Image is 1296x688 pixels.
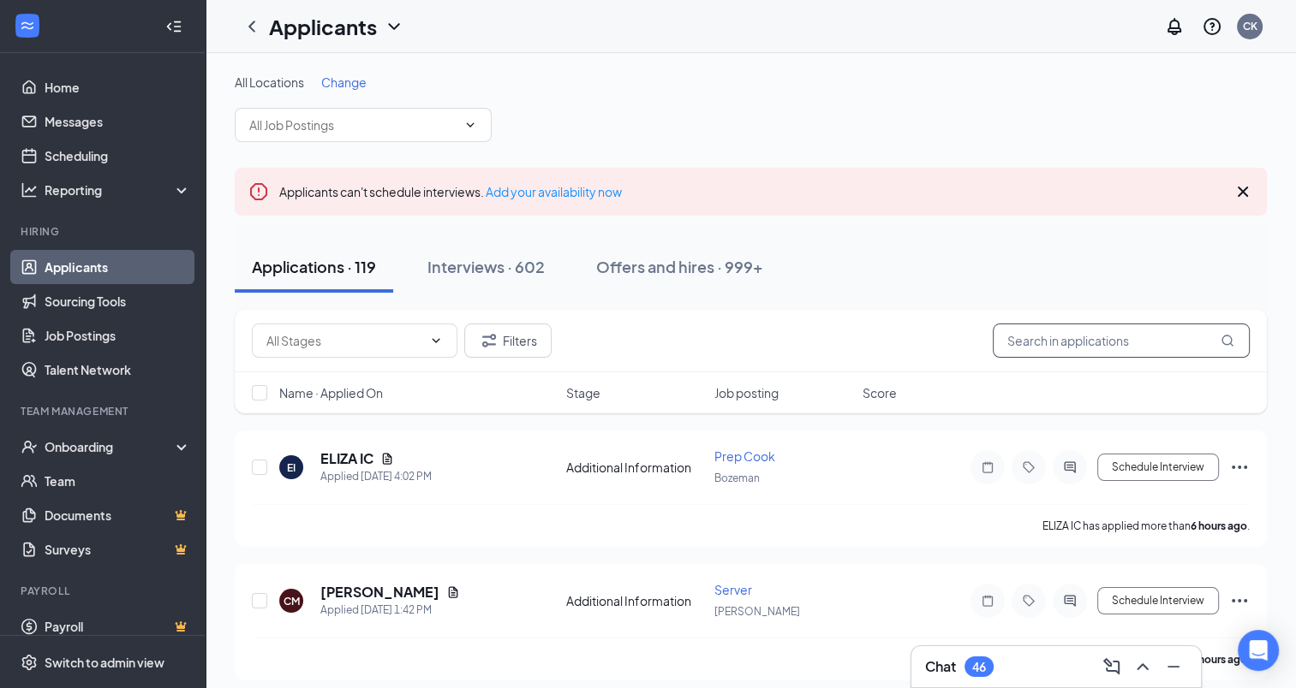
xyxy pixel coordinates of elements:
[863,384,897,401] span: Score
[45,284,191,318] a: Sourcing Tools
[45,532,191,566] a: SurveysCrown
[1018,460,1039,474] svg: Tag
[19,17,36,34] svg: WorkstreamLogo
[463,118,477,132] svg: ChevronDown
[45,318,191,353] a: Job Postings
[1243,19,1257,33] div: CK
[45,498,191,532] a: DocumentsCrown
[1229,457,1250,477] svg: Ellipses
[596,256,763,277] div: Offers and hires · 999+
[320,583,439,602] h5: [PERSON_NAME]
[714,582,752,597] span: Server
[45,353,191,387] a: Talent Network
[45,250,191,284] a: Applicants
[1233,181,1253,202] svg: Cross
[21,181,38,199] svg: Analysis
[977,460,998,474] svg: Note
[320,468,432,485] div: Applied [DATE] 4:02 PM
[714,472,760,484] span: Bozeman
[1163,656,1184,677] svg: Minimize
[993,323,1250,358] input: Search in applications
[45,70,191,104] a: Home
[714,605,800,618] span: [PERSON_NAME]
[925,657,956,676] h3: Chat
[252,256,376,277] div: Applications · 119
[45,181,192,199] div: Reporting
[714,448,775,464] span: Prep Cook
[266,331,422,350] input: All Stages
[45,104,191,139] a: Messages
[1229,590,1250,611] svg: Ellipses
[320,602,460,619] div: Applied [DATE] 1:42 PM
[269,12,377,41] h1: Applicants
[566,592,704,609] div: Additional Information
[21,404,188,418] div: Team Management
[714,384,779,401] span: Job posting
[21,584,188,598] div: Payroll
[479,330,499,351] svg: Filter
[427,256,545,277] div: Interviews · 602
[1221,334,1234,347] svg: MagnifyingGlass
[279,384,383,401] span: Name · Applied On
[1202,16,1222,37] svg: QuestionInfo
[1097,587,1219,614] button: Schedule Interview
[21,224,188,239] div: Hiring
[321,74,367,90] span: Change
[45,464,191,498] a: Team
[380,452,394,466] svg: Document
[1060,594,1080,608] svg: ActiveChat
[1238,630,1279,671] div: Open Intercom Messenger
[45,654,164,671] div: Switch to admin view
[235,74,304,90] span: All Locations
[1129,653,1156,680] button: ChevronUp
[45,438,176,455] div: Onboarding
[1191,519,1247,532] b: 6 hours ago
[320,449,373,468] h5: ELIZA IC
[1132,656,1153,677] svg: ChevronUp
[165,18,182,35] svg: Collapse
[279,184,622,199] span: Applicants can't schedule interviews.
[21,654,38,671] svg: Settings
[45,609,191,644] a: PayrollCrown
[1160,653,1187,680] button: Minimize
[429,334,443,347] svg: ChevronDown
[566,384,600,401] span: Stage
[287,460,296,475] div: EI
[1098,653,1126,680] button: ComposeMessage
[284,594,300,608] div: CM
[1060,460,1080,474] svg: ActiveChat
[45,139,191,173] a: Scheduling
[1164,16,1185,37] svg: Notifications
[249,116,457,134] input: All Job Postings
[486,184,622,199] a: Add your availability now
[1018,594,1039,608] svg: Tag
[464,323,552,358] button: Filter Filters
[1042,519,1250,533] p: ELIZA IC has applied more than .
[1097,454,1219,481] button: Schedule Interview
[242,16,262,37] svg: ChevronLeft
[21,438,38,455] svg: UserCheck
[384,16,404,37] svg: ChevronDown
[446,585,460,599] svg: Document
[566,459,704,476] div: Additional Information
[977,594,998,608] svg: Note
[248,181,269,202] svg: Error
[1102,656,1122,677] svg: ComposeMessage
[1191,653,1247,666] b: 8 hours ago
[972,660,986,674] div: 46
